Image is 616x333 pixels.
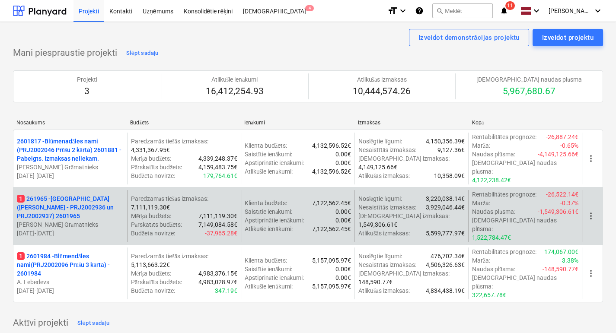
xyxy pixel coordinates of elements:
span: 11 [505,1,515,10]
p: 7,122,562.45€ [312,225,351,233]
p: Marža : [472,256,490,265]
p: 7,111,119.30€ [198,212,237,220]
span: more_vert [586,211,596,221]
p: Atlikušie ienākumi : [245,225,293,233]
button: Izveidot demonstrācijas projektu [409,29,529,46]
p: [DEMOGRAPHIC_DATA] naudas plūsma : [472,159,578,176]
p: Pārskatīts budžets : [131,220,182,229]
div: Nosaukums [16,120,123,126]
p: 0.00€ [335,273,351,282]
p: Atlikušās izmaksas : [358,229,410,238]
p: Noslēgtie līgumi : [358,252,402,260]
p: Atlikušie ienākumi : [245,167,293,176]
p: Rentabilitātes prognoze : [472,190,536,199]
p: Saistītie ienākumi : [245,265,292,273]
p: 4,149,125.66€ [358,163,397,171]
p: Klienta budžets : [245,256,287,265]
p: 16,412,254.93 [206,86,264,98]
p: Saistītie ienākumi : [245,207,292,216]
p: Apstiprinātie ienākumi : [245,216,304,225]
p: 322,657.78€ [472,291,506,299]
p: 7,122,562.45€ [312,199,351,207]
p: 3,220,038.14€ [426,194,465,203]
p: 10,444,574.26 [353,86,411,98]
p: Budžeta novirze : [131,286,175,295]
p: Marža : [472,141,490,150]
div: Izmaksas [358,120,465,126]
p: 1,522,784.47€ [472,233,511,242]
p: 179,764.61€ [203,171,237,180]
p: Marža : [472,199,490,207]
div: 2601817 -Blūmenadāles nami (PRJ2002046 Prūšu 2 kārta) 2601881 - Pabeigts. Izmaksas neliekam.[PERS... [17,137,124,180]
p: Atlikušās izmaksas : [358,171,410,180]
div: Slēpt sadaļu [126,48,159,58]
p: A. Lebedevs [17,278,124,286]
p: [PERSON_NAME] Grāmatnieks [17,220,124,229]
button: Slēpt sadaļu [124,46,161,60]
div: Ienākumi [244,120,351,126]
p: Noslēgtie līgumi : [358,194,402,203]
button: Slēpt sadaļu [75,316,112,330]
p: -1,549,306.61€ [538,207,578,216]
div: Izveidot projektu [542,32,594,43]
p: 4,132,596.52€ [312,141,351,150]
p: Paredzamās tiešās izmaksas : [131,252,208,260]
p: 7,111,119.30€ [131,203,170,212]
p: -148,590.77€ [543,265,578,273]
p: 3,929,046.44€ [426,203,465,212]
p: [DEMOGRAPHIC_DATA] naudas plūsma [476,75,582,84]
p: 4,834,438.19€ [426,286,465,295]
i: keyboard_arrow_down [398,6,408,16]
p: Mērķa budžets : [131,269,171,278]
p: Klienta budžets : [245,199,287,207]
p: Apstiprinātie ienākumi : [245,159,304,167]
p: 4,122,238.42€ [472,176,511,184]
p: Aktīvi projekti [13,317,68,329]
p: -26,522.14€ [546,190,578,199]
p: Atlikušie ienākumi [206,75,264,84]
p: [DEMOGRAPHIC_DATA] naudas plūsma : [472,273,578,291]
div: Budžets [130,120,237,126]
span: 4 [305,5,314,11]
p: 9,127.36€ [437,146,465,154]
p: Naudas plūsma : [472,207,515,216]
div: Slēpt sadaļu [77,318,110,328]
p: Nesaistītās izmaksas : [358,146,416,154]
p: 5,157,095.97€ [312,256,351,265]
p: 3 [77,86,97,98]
p: 3.38% [562,256,578,265]
p: 4,983,028.97€ [198,278,237,286]
span: more_vert [586,268,596,279]
p: 4,506,326.63€ [426,260,465,269]
p: Pārskatīts budžets : [131,278,182,286]
p: 0.00€ [335,207,351,216]
p: [DATE] - [DATE] [17,229,124,238]
i: notifications [500,6,508,16]
p: Noslēgtie līgumi : [358,137,402,146]
p: -0.37% [560,199,578,207]
p: Saistītie ienākumi : [245,150,292,159]
span: 1 [17,195,25,203]
span: search [436,7,443,14]
p: [DATE] - [DATE] [17,171,124,180]
p: -26,887.24€ [546,133,578,141]
p: 4,150,356.39€ [426,137,465,146]
p: Pārskatīts budžets : [131,163,182,171]
p: Paredzamās tiešās izmaksas : [131,194,208,203]
p: [DEMOGRAPHIC_DATA] naudas plūsma : [472,216,578,233]
p: -4,149,125.66€ [538,150,578,159]
p: 4,983,376.15€ [198,269,237,278]
p: Naudas plūsma : [472,265,515,273]
p: [PERSON_NAME] Grāmatnieks [17,163,124,171]
p: Nesaistītās izmaksas : [358,260,416,269]
p: Nesaistītās izmaksas : [358,203,416,212]
p: [DEMOGRAPHIC_DATA] izmaksas : [358,212,450,220]
p: 0.00€ [335,265,351,273]
span: [PERSON_NAME] Grāmatnieks [549,7,592,15]
i: format_size [387,6,398,16]
iframe: Chat Widget [573,292,616,333]
p: 4,132,596.52€ [312,167,351,176]
p: Mani piespraustie projekti [13,47,117,59]
p: 0.00€ [335,150,351,159]
p: [DEMOGRAPHIC_DATA] izmaksas : [358,269,450,278]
